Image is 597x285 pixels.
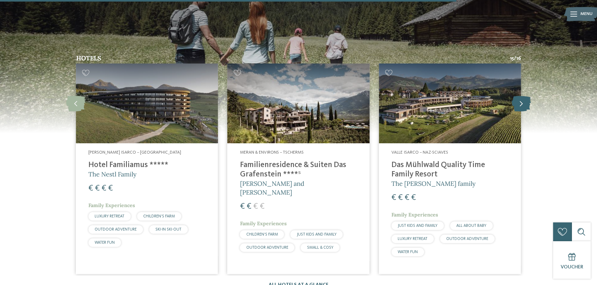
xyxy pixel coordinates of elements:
[95,227,137,232] span: OUTDOOR ADVENTURE
[398,237,427,241] span: LUXURY RETREAT
[76,64,218,143] img: Baby hotel in South Tyrol for an all-round relaxed holiday
[446,237,488,241] span: OUTDOOR ADVENTURE
[297,232,337,237] span: JUST KIDS AND FAMILY
[240,180,304,196] span: [PERSON_NAME] and [PERSON_NAME]
[260,202,264,211] span: €
[510,55,514,62] span: 15
[405,194,409,202] span: €
[307,246,333,250] span: SMALL & COSY
[88,170,137,178] span: The Nestl Family
[391,150,448,155] span: Valle Isarco – Naz-Sciaves
[514,55,516,62] span: /
[247,202,251,211] span: €
[240,220,287,226] span: Family Experiences
[398,194,403,202] span: €
[143,214,175,218] span: CHILDREN’S FARM
[88,150,181,155] span: [PERSON_NAME] Isarco – [GEOGRAPHIC_DATA]
[76,64,218,274] a: Baby hotel in South Tyrol for an all-round relaxed holiday [PERSON_NAME] Isarco – [GEOGRAPHIC_DAT...
[456,224,486,228] span: ALL ABOUT BABY
[379,64,521,274] a: Baby hotel in South Tyrol for an all-round relaxed holiday Valle Isarco – Naz-Sciaves Das Mühlwal...
[398,250,418,254] span: WATER FUN
[95,184,100,192] span: €
[561,265,583,270] span: Voucher
[516,55,521,62] span: 16
[246,246,288,250] span: OUTDOOR ADVENTURE
[88,202,135,208] span: Family Experiences
[391,180,476,187] span: The [PERSON_NAME] family
[76,54,101,62] span: Hotels
[240,202,245,211] span: €
[398,224,437,228] span: JUST KIDS AND FAMILY
[240,150,304,155] span: Meran & Environs – Tscherms
[95,214,124,218] span: LUXURY RETREAT
[246,232,278,237] span: CHILDREN’S FARM
[108,184,113,192] span: €
[391,160,508,179] h4: Das Mühlwald Quality Time Family Resort
[391,211,438,218] span: Family Experiences
[228,64,369,274] a: Baby hotel in South Tyrol for an all-round relaxed holiday Meran & Environs – Tscherms Familienre...
[391,194,396,202] span: €
[253,202,258,211] span: €
[228,64,369,143] img: Baby hotel in South Tyrol for an all-round relaxed holiday
[88,184,93,192] span: €
[379,64,521,143] img: Baby hotel in South Tyrol for an all-round relaxed holiday
[95,241,115,245] span: WATER FUN
[102,184,106,192] span: €
[240,160,357,179] h4: Familienresidence & Suiten Das Grafenstein ****ˢ
[411,194,416,202] span: €
[553,241,591,279] a: Voucher
[155,227,181,232] span: SKI-IN SKI-OUT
